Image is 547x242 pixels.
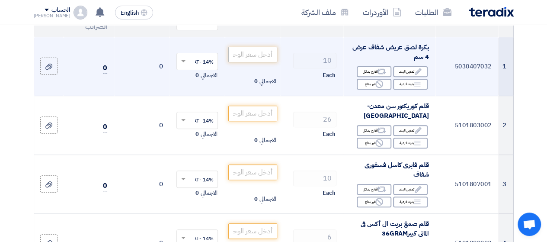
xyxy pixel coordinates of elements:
[103,181,107,191] span: 0
[114,155,170,213] td: 0
[195,130,199,139] span: 0
[228,165,277,180] input: أدخل سعر الوحدة
[323,71,336,80] span: Each
[115,6,153,19] button: English
[323,189,336,197] span: Each
[176,112,218,129] ng-select: VAT
[498,96,513,155] td: 2
[34,13,70,18] div: [PERSON_NAME]
[176,53,218,70] ng-select: VAT
[357,66,391,77] div: اقترح بدائل
[293,112,336,127] input: RFQ_STEP1.ITEMS.2.AMOUNT_TITLE
[364,160,429,180] span: قلم فابرى كاسل فسفورى شفاف
[498,37,513,96] td: 1
[393,184,428,195] div: تعديل البند
[254,77,258,86] span: 0
[228,223,277,239] input: أدخل سعر الوحدة
[360,219,429,239] span: قلم صمغ بريت ال أكس فى المانى كبير36GRAM
[293,53,336,68] input: RFQ_STEP1.ITEMS.2.AMOUNT_TITLE
[357,197,391,207] div: غير متاح
[259,195,276,203] span: الاجمالي
[352,42,429,62] span: بكرة لصق عريض شفاف عرض 4 سم
[435,37,498,96] td: 5030407032
[393,79,428,90] div: بنود فرعية
[393,197,428,207] div: بنود فرعية
[294,2,356,23] a: ملف الشركة
[74,6,87,19] img: profile_test.png
[435,155,498,213] td: 5101807001
[498,155,513,213] td: 3
[254,195,258,203] span: 0
[51,6,70,14] div: الحساب
[357,184,391,195] div: اقترح بدائل
[356,2,408,23] a: الأوردرات
[201,189,217,197] span: الاجمالي
[323,130,336,139] span: Each
[254,136,258,145] span: 0
[176,171,218,188] ng-select: VAT
[201,71,217,80] span: الاجمالي
[393,125,428,136] div: تعديل البند
[195,71,199,80] span: 0
[408,2,458,23] a: الطلبات
[259,136,276,145] span: الاجمالي
[364,101,429,121] span: قلم كوريكتور سن معدن-[GEOGRAPHIC_DATA]
[195,189,199,197] span: 0
[393,138,428,148] div: بنود فرعية
[228,47,277,62] input: أدخل سعر الوحدة
[103,122,107,132] span: 0
[293,171,336,186] input: RFQ_STEP1.ITEMS.2.AMOUNT_TITLE
[121,10,139,16] span: English
[201,130,217,139] span: الاجمالي
[518,213,541,236] a: Open chat
[435,96,498,155] td: 5101803002
[393,66,428,77] div: تعديل البند
[357,138,391,148] div: غير متاح
[469,7,514,17] img: Teradix logo
[259,77,276,86] span: الاجمالي
[357,79,391,90] div: غير متاح
[114,37,170,96] td: 0
[103,63,107,74] span: 0
[228,106,277,121] input: أدخل سعر الوحدة
[357,125,391,136] div: اقترح بدائل
[114,96,170,155] td: 0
